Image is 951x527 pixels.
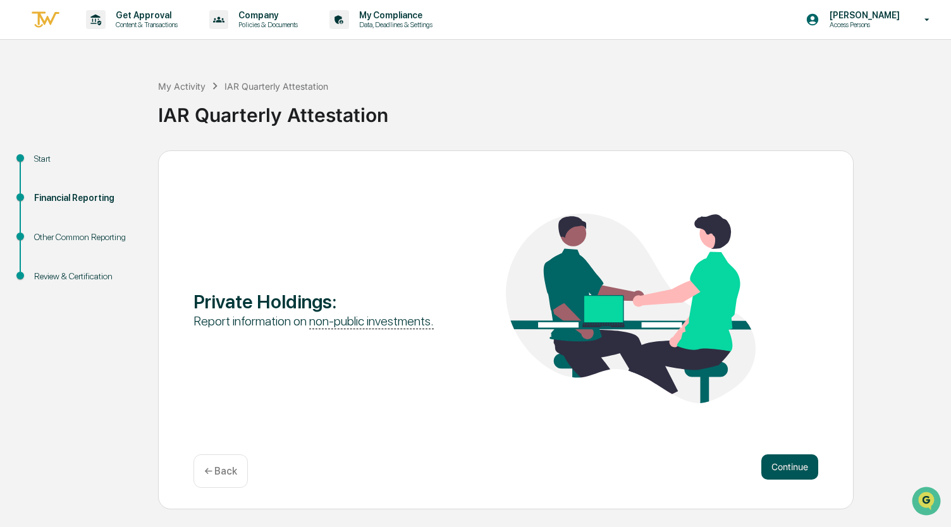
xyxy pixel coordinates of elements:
p: [PERSON_NAME] [819,10,906,20]
a: 🗄️Attestations [87,154,162,176]
div: Review & Certification [34,270,138,283]
p: Company [228,10,304,20]
p: How can we help? [13,26,230,46]
div: We're available if you need us! [43,109,160,119]
span: Attestations [104,159,157,171]
button: Start new chat [215,100,230,115]
button: Continue [761,454,818,480]
img: 1746055101610-c473b297-6a78-478c-a979-82029cc54cd1 [13,96,35,119]
div: Report information on [193,313,443,329]
p: Data, Deadlines & Settings [349,20,439,29]
div: Start new chat [43,96,207,109]
img: Private Holdings [506,214,756,403]
div: My Activity [158,81,206,92]
span: Preclearance [25,159,82,171]
p: My Compliance [349,10,439,20]
span: Pylon [126,214,153,223]
div: Private Holdings : [193,290,443,313]
p: Content & Transactions [106,20,184,29]
u: non-public investments. [309,313,434,329]
img: logo [30,9,61,30]
div: 🔎 [13,184,23,194]
iframe: Open customer support [911,485,945,519]
div: IAR Quarterly Attestation [224,81,328,92]
div: 🖐️ [13,160,23,170]
p: Access Persons [819,20,906,29]
div: Other Common Reporting [34,231,138,244]
p: ← Back [204,465,237,477]
div: 🗄️ [92,160,102,170]
p: Policies & Documents [228,20,304,29]
a: 🔎Data Lookup [8,178,85,200]
div: Financial Reporting [34,191,138,205]
a: 🖐️Preclearance [8,154,87,176]
span: Data Lookup [25,183,80,195]
a: Powered byPylon [89,213,153,223]
div: IAR Quarterly Attestation [158,94,945,126]
div: Start [34,152,138,166]
p: Get Approval [106,10,184,20]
